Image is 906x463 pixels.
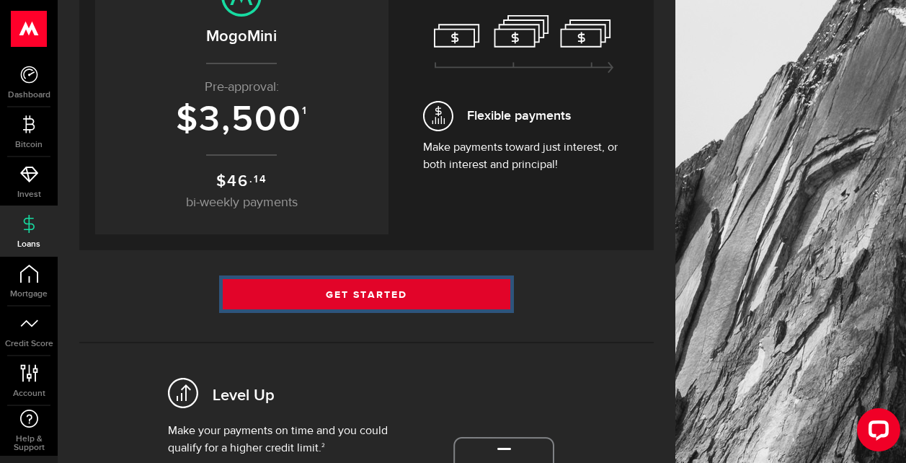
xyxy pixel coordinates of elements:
span: Flexible payments [467,106,571,125]
p: Pre-approval: [110,78,374,97]
sup: .14 [249,172,267,188]
span: 46 [227,172,249,191]
span: 3,500 [199,98,302,141]
sup: 1 [302,105,308,118]
span: $ [216,172,227,191]
h2: Level Up [213,385,275,407]
a: Get Started [223,279,510,309]
h2: MogoMini [110,25,374,48]
sup: 2 [321,443,325,449]
span: $ [176,98,199,141]
p: Make your payments on time and you could qualify for a higher credit limit. [168,423,392,457]
p: Make payments toward just interest, or both interest and principal! [423,139,625,174]
span: bi-weekly payments [186,196,298,209]
iframe: LiveChat chat widget [845,402,906,463]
